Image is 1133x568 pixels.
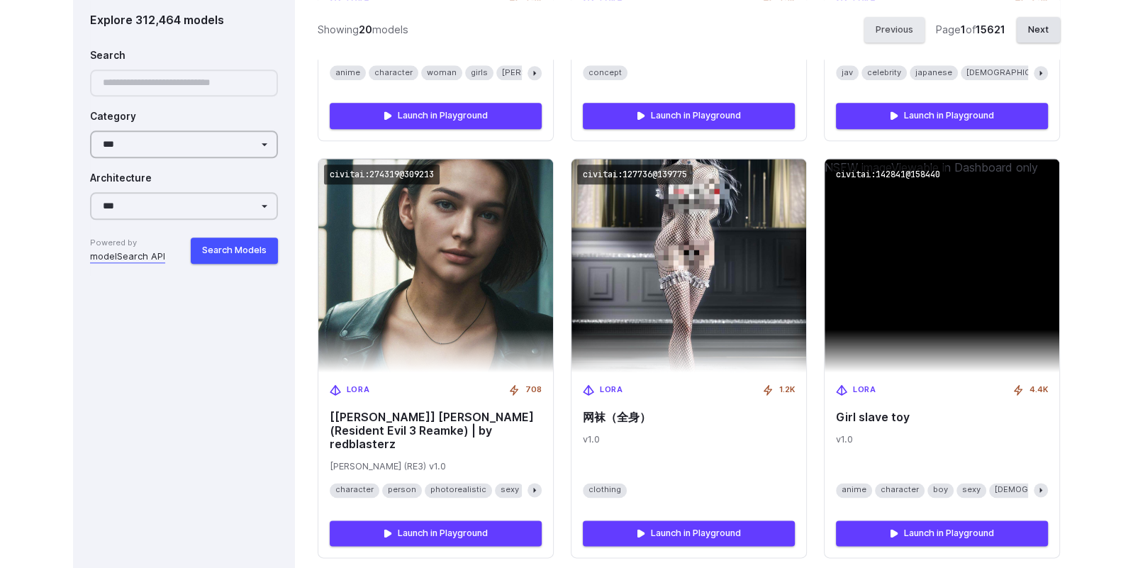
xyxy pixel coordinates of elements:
[90,171,152,186] label: Architecture
[465,65,493,80] span: girls
[836,65,859,80] span: jav
[90,109,136,125] label: Category
[330,65,366,80] span: anime
[330,103,542,128] a: Launch in Playground
[496,65,574,80] span: [PERSON_NAME]
[571,159,806,372] img: 网袜（全身）
[836,483,872,498] span: anime
[976,24,1005,36] strong: 15621
[577,165,693,185] code: civitai:127736@139775
[830,165,946,185] code: civitai:142841@158440
[495,483,525,498] span: sexy
[1029,384,1048,396] span: 4.4K
[90,11,278,30] div: Explore 312,464 models
[861,65,907,80] span: celebrity
[90,48,125,64] label: Search
[90,250,165,264] a: modelSearch API
[961,24,966,36] strong: 1
[989,483,1091,498] span: [DEMOGRAPHIC_DATA]
[90,237,165,250] span: Powered by
[779,384,795,396] span: 1.2K
[90,192,278,220] select: Architecture
[927,483,954,498] span: boy
[421,65,462,80] span: woman
[836,103,1048,128] a: Launch in Playground
[583,433,795,447] span: v1.0
[1017,17,1060,43] button: Next
[191,238,278,263] button: Search Models
[836,520,1048,546] a: Launch in Playground
[324,165,440,185] code: civitai:274319@309213
[583,520,795,546] a: Launch in Playground
[891,160,1038,174] span: Viewable in Dashboard only
[936,22,1005,38] div: Page of
[875,483,925,498] span: character
[600,384,623,396] span: LoRA
[369,65,418,80] span: character
[583,411,795,424] span: 网袜（全身）
[330,411,542,452] span: [[PERSON_NAME]] [PERSON_NAME] (Resident Evil 3 Reamke) | by redblasterz
[853,384,876,396] span: LoRA
[583,65,627,80] span: concept
[90,130,278,158] select: Category
[836,433,1048,447] span: v1.0
[318,159,553,372] img: [LORA] Jill Valentine (Resident Evil 3 Reamke) | by redblasterz
[825,160,891,174] span: NSFW image
[330,483,379,498] span: character
[864,17,925,43] button: Previous
[583,103,795,128] a: Launch in Playground
[836,411,1048,424] span: Girl slave toy
[347,384,369,396] span: LoRA
[382,483,422,498] span: person
[330,460,542,474] span: [PERSON_NAME] (RE3) v1.0
[961,65,1077,80] span: [DEMOGRAPHIC_DATA] girl
[330,520,542,546] a: Launch in Playground
[910,65,958,80] span: japanese
[956,483,986,498] span: sexy
[318,22,408,38] div: Showing models
[425,483,492,498] span: photorealistic
[583,483,627,498] span: clothing
[359,24,372,36] strong: 20
[525,384,542,396] span: 708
